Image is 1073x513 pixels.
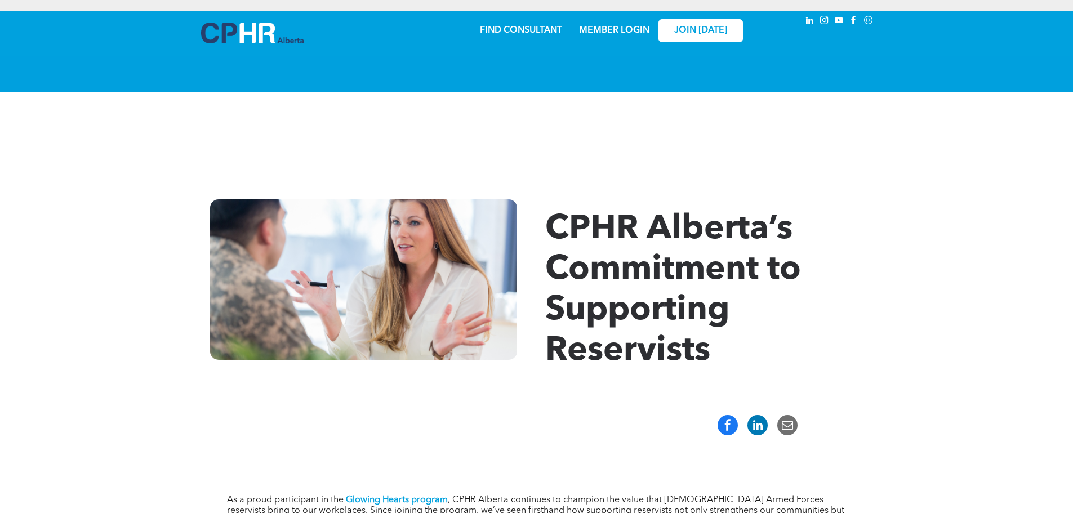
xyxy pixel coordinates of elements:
a: facebook [848,14,860,29]
a: instagram [818,14,831,29]
a: Social network [862,14,875,29]
a: linkedin [804,14,816,29]
a: youtube [833,14,845,29]
a: MEMBER LOGIN [579,26,649,35]
a: Glowing Hearts program [346,496,448,505]
span: CPHR Alberta’s Commitment to Supporting Reservists [545,213,801,368]
a: FIND CONSULTANT [480,26,562,35]
span: As a proud participant in the [227,496,344,505]
span: JOIN [DATE] [674,25,727,36]
a: JOIN [DATE] [658,19,743,42]
img: A blue and white logo for cp alberta [201,23,304,43]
